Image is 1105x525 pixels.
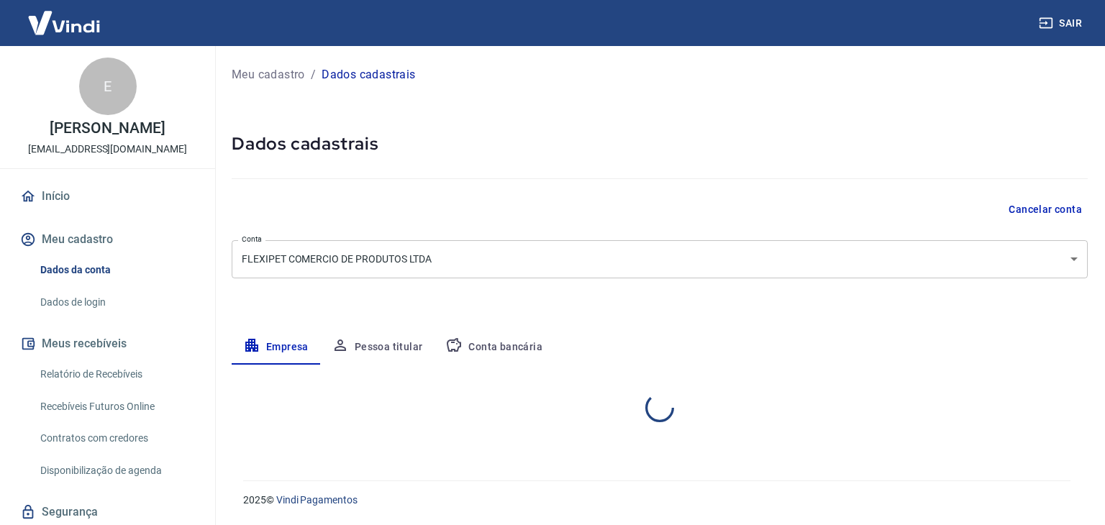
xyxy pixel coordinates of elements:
p: Dados cadastrais [322,66,415,83]
a: Meu cadastro [232,66,305,83]
a: Vindi Pagamentos [276,494,358,506]
button: Meus recebíveis [17,328,198,360]
button: Pessoa titular [320,330,435,365]
a: Dados de login [35,288,198,317]
label: Conta [242,234,262,245]
a: Relatório de Recebíveis [35,360,198,389]
a: Dados da conta [35,255,198,285]
div: FLEXIPET COMERCIO DE PRODUTOS LTDA [232,240,1088,278]
p: / [311,66,316,83]
h5: Dados cadastrais [232,132,1088,155]
button: Conta bancária [434,330,554,365]
a: Recebíveis Futuros Online [35,392,198,421]
img: Vindi [17,1,111,45]
p: [PERSON_NAME] [50,121,165,136]
p: 2025 © [243,493,1070,508]
a: Início [17,181,198,212]
a: Contratos com credores [35,424,198,453]
button: Cancelar conta [1003,196,1088,223]
button: Sair [1036,10,1088,37]
button: Empresa [232,330,320,365]
a: Disponibilização de agenda [35,456,198,485]
div: E [79,58,137,115]
p: [EMAIL_ADDRESS][DOMAIN_NAME] [28,142,187,157]
button: Meu cadastro [17,224,198,255]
